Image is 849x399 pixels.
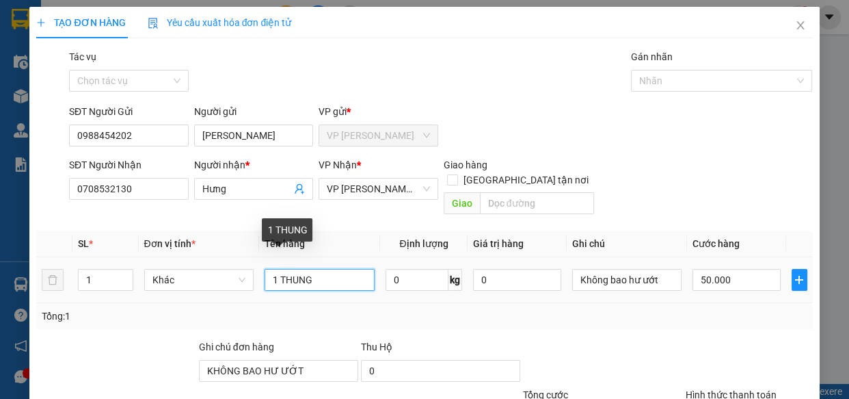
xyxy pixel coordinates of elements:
input: Ghi Chú [572,269,682,291]
span: Khác [152,270,246,290]
button: plus [792,269,807,291]
span: plus [792,274,807,285]
img: icon [148,18,159,29]
div: Tổng: 1 [42,309,329,324]
div: SĐT Người Nhận [69,157,189,172]
span: Thu Hộ [361,342,392,352]
span: Giá trị hàng [473,238,524,249]
th: Ghi chú [567,231,688,257]
span: Giao hàng [444,159,487,170]
div: VP gửi [319,104,438,119]
span: [GEOGRAPHIC_DATA] tận nơi [458,172,594,188]
button: Close [781,7,820,45]
span: TẠO ĐƠN HÀNG [36,17,125,28]
span: Cước hàng [692,238,740,249]
div: Người gửi [194,104,314,119]
label: Gán nhãn [631,51,673,62]
span: VP Vũng Liêm [327,125,430,146]
span: plus [36,18,46,27]
span: kg [448,269,462,291]
span: VP Trần Phú (Hàng) [327,179,430,199]
label: Ghi chú đơn hàng [199,342,274,352]
span: Giao [444,192,480,214]
button: delete [42,269,64,291]
div: Người nhận [194,157,314,172]
span: Yêu cầu xuất hóa đơn điện tử [148,17,292,28]
span: Đơn vị tính [144,238,196,249]
input: Ghi chú đơn hàng [199,360,358,382]
span: user-add [294,183,305,194]
span: SL [78,238,89,249]
input: 0 [473,269,561,291]
span: Định lượng [399,238,448,249]
span: close [795,20,806,31]
input: VD: Bàn, Ghế [265,269,375,291]
div: SĐT Người Gửi [69,104,189,119]
div: 1 THUNG [262,218,312,242]
label: Tác vụ [69,51,96,62]
input: Dọc đường [480,192,594,214]
span: VP Nhận [319,159,357,170]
